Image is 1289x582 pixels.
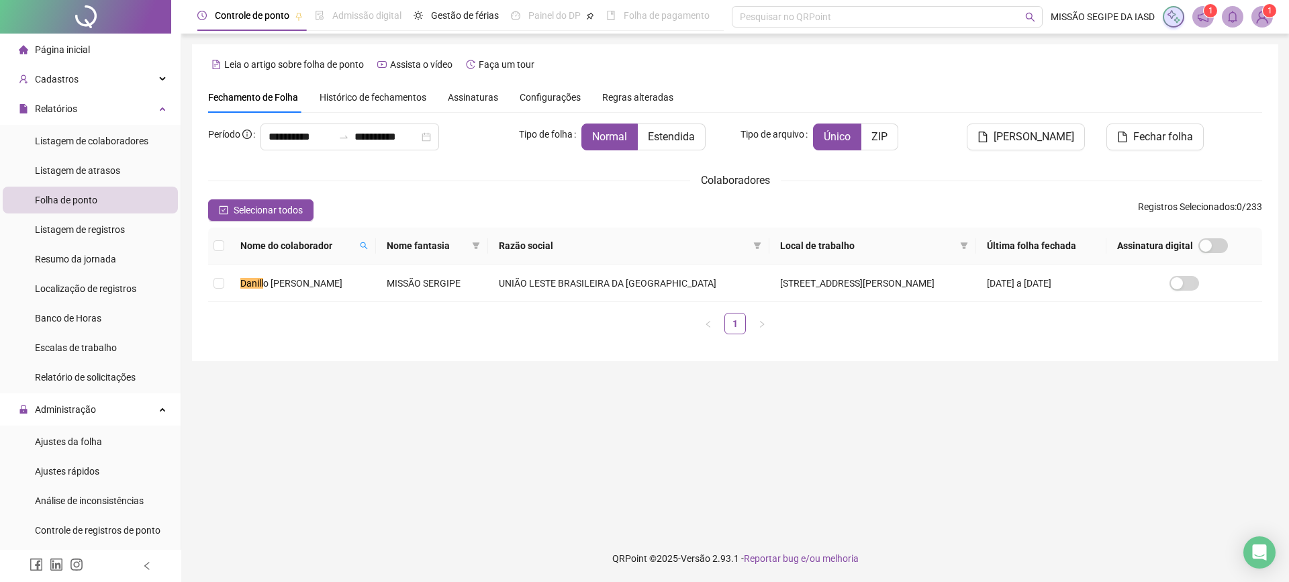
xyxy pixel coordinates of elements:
[240,238,354,253] span: Nome do colaborador
[967,124,1085,150] button: [PERSON_NAME]
[519,127,573,142] span: Tipo de folha
[377,60,387,69] span: youtube
[751,236,764,256] span: filter
[431,10,499,21] span: Gestão de férias
[624,10,710,21] span: Folha de pagamento
[19,104,28,113] span: file
[219,205,228,215] span: check-square
[1263,4,1276,17] sup: Atualize o seu contato no menu Meus Dados
[35,495,144,506] span: Análise de inconsistências
[724,313,746,334] li: 1
[1227,11,1239,23] span: bell
[1243,536,1276,569] div: Open Intercom Messenger
[234,203,303,217] span: Selecionar todos
[181,535,1289,582] footer: QRPoint © 2025 - 2.93.1 -
[1025,12,1035,22] span: search
[648,130,695,143] span: Estendida
[35,342,117,353] span: Escalas de trabalho
[35,283,136,294] span: Localização de registros
[19,75,28,84] span: user-add
[698,313,719,334] button: left
[957,236,971,256] span: filter
[315,11,324,20] span: file-done
[466,60,475,69] span: history
[30,558,43,571] span: facebook
[976,264,1106,302] td: [DATE] a [DATE]
[602,93,673,102] span: Regras alteradas
[70,558,83,571] span: instagram
[211,60,221,69] span: file-text
[744,553,859,564] span: Reportar bug e/ou melhoria
[35,136,148,146] span: Listagem de colaboradores
[701,174,770,187] span: Colaboradores
[1197,11,1209,23] span: notification
[1117,132,1128,142] span: file
[208,199,314,221] button: Selecionar todos
[208,129,240,140] span: Período
[19,45,28,54] span: home
[35,195,97,205] span: Folha de ponto
[35,254,116,264] span: Resumo da jornada
[263,278,342,289] span: o [PERSON_NAME]
[960,242,968,250] span: filter
[35,224,125,235] span: Listagem de registros
[780,238,955,253] span: Local de trabalho
[479,59,534,70] span: Faça um tour
[499,238,748,253] span: Razão social
[511,11,520,20] span: dashboard
[35,404,96,415] span: Administração
[871,130,888,143] span: ZIP
[592,130,627,143] span: Normal
[35,436,102,447] span: Ajustes da folha
[197,11,207,20] span: clock-circle
[824,130,851,143] span: Único
[472,242,480,250] span: filter
[390,59,452,70] span: Assista o vídeo
[142,561,152,571] span: left
[414,11,423,20] span: sun
[751,313,773,334] button: right
[1138,199,1262,221] span: : 0 / 233
[376,264,488,302] td: MISSÃO SERGIPE
[19,405,28,414] span: lock
[295,12,303,20] span: pushpin
[977,132,988,142] span: file
[1051,9,1155,24] span: MISSÃO SEGIPE DA IASD
[35,372,136,383] span: Relatório de solicitações
[1208,6,1213,15] span: 1
[387,238,467,253] span: Nome fantasia
[753,242,761,250] span: filter
[360,242,368,250] span: search
[338,132,349,142] span: to
[50,558,63,571] span: linkedin
[1138,201,1235,212] span: Registros Selecionados
[725,313,745,334] a: 1
[1133,129,1193,145] span: Fechar folha
[758,320,766,328] span: right
[488,264,769,302] td: UNIÃO LESTE BRASILEIRA DA [GEOGRAPHIC_DATA]
[35,313,101,324] span: Banco de Horas
[448,93,498,102] span: Assinaturas
[35,525,160,536] span: Controle de registros de ponto
[35,466,99,477] span: Ajustes rápidos
[332,10,401,21] span: Admissão digital
[520,93,581,102] span: Configurações
[1117,238,1193,253] span: Assinatura digital
[1204,4,1217,17] sup: 1
[606,11,616,20] span: book
[35,74,79,85] span: Cadastros
[751,313,773,334] li: Próxima página
[1106,124,1204,150] button: Fechar folha
[698,313,719,334] li: Página anterior
[586,12,594,20] span: pushpin
[528,10,581,21] span: Painel do DP
[769,264,976,302] td: [STREET_ADDRESS][PERSON_NAME]
[35,103,77,114] span: Relatórios
[224,59,364,70] span: Leia o artigo sobre folha de ponto
[976,228,1106,264] th: Última folha fechada
[704,320,712,328] span: left
[208,92,298,103] span: Fechamento de Folha
[35,165,120,176] span: Listagem de atrasos
[240,278,263,289] mark: Danill
[1166,9,1181,24] img: sparkle-icon.fc2bf0ac1784a2077858766a79e2daf3.svg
